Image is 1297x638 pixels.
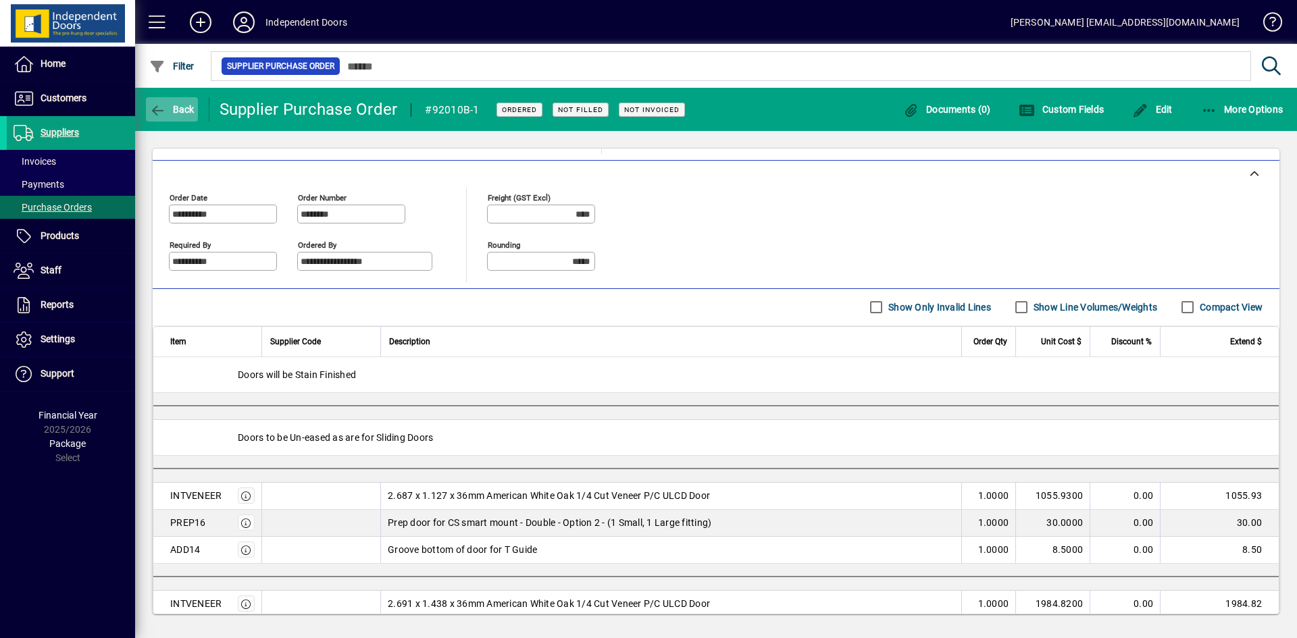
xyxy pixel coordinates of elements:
[146,97,198,122] button: Back
[49,438,86,449] span: Package
[135,97,209,122] app-page-header-button: Back
[41,265,61,275] span: Staff
[170,240,211,249] mat-label: Required by
[900,97,994,122] button: Documents (0)
[41,368,74,379] span: Support
[1160,591,1279,618] td: 1984.82
[14,179,64,190] span: Payments
[1197,300,1263,314] label: Compact View
[39,410,97,421] span: Financial Year
[7,47,135,81] a: Home
[170,489,222,502] div: INTVENEER
[558,105,603,114] span: Not Filled
[389,334,430,349] span: Description
[1129,97,1176,122] button: Edit
[1230,334,1262,349] span: Extend $
[170,597,222,610] div: INTVENEER
[1160,510,1279,537] td: 30.00
[1090,483,1160,510] td: 0.00
[41,230,79,241] span: Products
[961,483,1015,510] td: 1.0000
[170,192,207,202] mat-label: Order date
[227,59,334,73] span: Supplier Purchase Order
[388,516,711,529] span: Prep door for CS smart mount - Double - Option 2 - (1 Small, 1 Large fitting)
[1198,97,1287,122] button: More Options
[7,254,135,288] a: Staff
[7,323,135,356] a: Settings
[170,543,200,556] div: ADD14
[153,420,1279,455] div: Doors to be Un-eased as are for Sliding Doors
[7,173,135,196] a: Payments
[502,105,537,114] span: Ordered
[7,288,135,322] a: Reports
[14,156,56,167] span: Invoices
[1160,537,1279,564] td: 8.50
[973,334,1007,349] span: Order Qty
[1015,591,1090,618] td: 1984.8200
[7,150,135,173] a: Invoices
[1011,11,1240,33] div: [PERSON_NAME] [EMAIL_ADDRESS][DOMAIN_NAME]
[1015,510,1090,537] td: 30.0000
[153,357,1279,392] div: Doors will be Stain Finished
[298,240,336,249] mat-label: Ordered by
[41,299,74,310] span: Reports
[41,58,66,69] span: Home
[265,11,347,33] div: Independent Doors
[388,543,537,556] span: Groove bottom of door for T Guide
[1111,334,1152,349] span: Discount %
[488,192,551,202] mat-label: Freight (GST excl)
[1160,483,1279,510] td: 1055.93
[7,82,135,115] a: Customers
[488,240,520,249] mat-label: Rounding
[149,61,195,72] span: Filter
[1090,510,1160,537] td: 0.00
[7,357,135,391] a: Support
[14,202,92,213] span: Purchase Orders
[1090,591,1160,618] td: 0.00
[388,597,710,610] span: 2.691 x 1.438 x 36mm American White Oak 1/4 Cut Veneer P/C ULCD Door
[388,489,710,502] span: 2.687 x 1.127 x 36mm American White Oak 1/4 Cut Veneer P/C ULCD Door
[1041,334,1082,349] span: Unit Cost $
[1019,104,1104,115] span: Custom Fields
[222,10,265,34] button: Profile
[1015,97,1107,122] button: Custom Fields
[425,99,479,121] div: #92010B-1
[903,104,991,115] span: Documents (0)
[41,92,86,103] span: Customers
[961,510,1015,537] td: 1.0000
[886,300,991,314] label: Show Only Invalid Lines
[1201,104,1283,115] span: More Options
[170,516,206,529] div: PREP16
[41,127,79,138] span: Suppliers
[624,105,680,114] span: Not Invoiced
[170,334,186,349] span: Item
[1015,537,1090,564] td: 8.5000
[1015,483,1090,510] td: 1055.9300
[1253,3,1280,47] a: Knowledge Base
[1031,300,1157,314] label: Show Line Volumes/Weights
[961,591,1015,618] td: 1.0000
[7,196,135,219] a: Purchase Orders
[1090,537,1160,564] td: 0.00
[7,219,135,253] a: Products
[270,334,321,349] span: Supplier Code
[1132,104,1173,115] span: Edit
[961,537,1015,564] td: 1.0000
[149,104,195,115] span: Back
[220,99,398,120] div: Supplier Purchase Order
[179,10,222,34] button: Add
[146,54,198,78] button: Filter
[298,192,347,202] mat-label: Order number
[41,334,75,344] span: Settings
